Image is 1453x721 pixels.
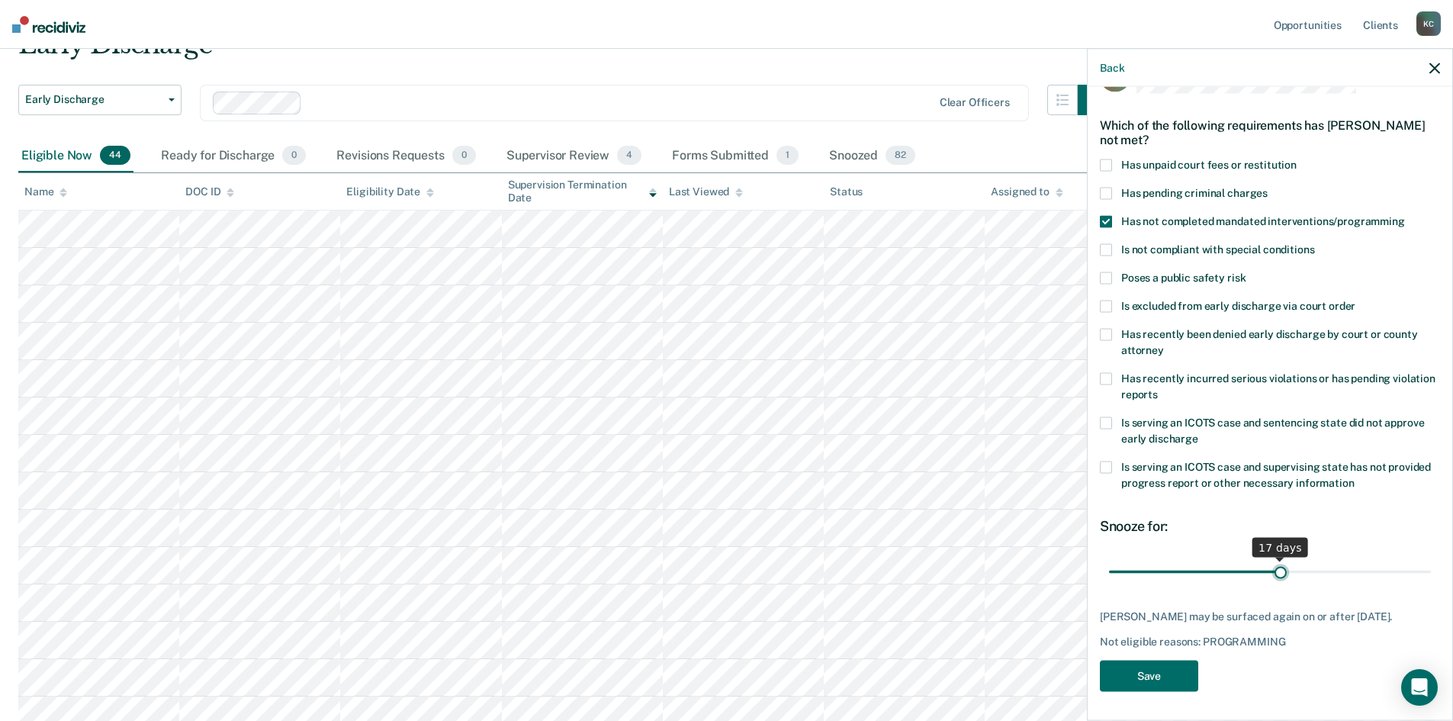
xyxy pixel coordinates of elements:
div: Eligibility Date [346,185,434,198]
span: Is serving an ICOTS case and supervising state has not provided progress report or other necessar... [1121,461,1431,489]
span: 1 [776,146,799,166]
div: Open Intercom Messenger [1401,669,1438,706]
span: 0 [452,146,476,166]
div: 17 days [1252,537,1308,557]
img: Recidiviz [12,16,85,33]
div: Snooze for: [1100,518,1440,535]
span: Is not compliant with special conditions [1121,243,1314,256]
div: Ready for Discharge [158,140,309,173]
div: Name [24,185,67,198]
span: Has unpaid court fees or restitution [1121,159,1297,171]
div: Supervisor Review [503,140,645,173]
button: Back [1100,61,1124,74]
div: Supervision Termination Date [508,179,657,204]
span: Has recently been denied early discharge by court or county attorney [1121,328,1418,356]
span: Is excluded from early discharge via court order [1121,300,1355,312]
span: 82 [886,146,915,166]
span: Has pending criminal charges [1121,187,1268,199]
div: Early Discharge [18,29,1108,72]
div: Assigned to [991,185,1062,198]
div: Eligible Now [18,140,133,173]
div: Status [830,185,863,198]
span: 4 [617,146,641,166]
span: Poses a public safety risk [1121,272,1246,284]
span: Has not completed mandated interventions/programming [1121,215,1405,227]
div: Not eligible reasons: PROGRAMMING [1100,636,1440,649]
button: Save [1100,661,1198,692]
div: Revisions Requests [333,140,478,173]
div: DOC ID [185,185,234,198]
div: Which of the following requirements has [PERSON_NAME] not met? [1100,105,1440,159]
div: [PERSON_NAME] may be surfaced again on or after [DATE]. [1100,610,1440,623]
div: Last Viewed [669,185,743,198]
span: 0 [282,146,306,166]
div: K C [1416,11,1441,36]
span: Early Discharge [25,93,162,106]
div: Forms Submitted [669,140,802,173]
span: Has recently incurred serious violations or has pending violation reports [1121,372,1435,401]
span: Is serving an ICOTS case and sentencing state did not approve early discharge [1121,417,1424,445]
span: 44 [100,146,130,166]
div: Clear officers [940,96,1010,109]
div: Snoozed [826,140,918,173]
